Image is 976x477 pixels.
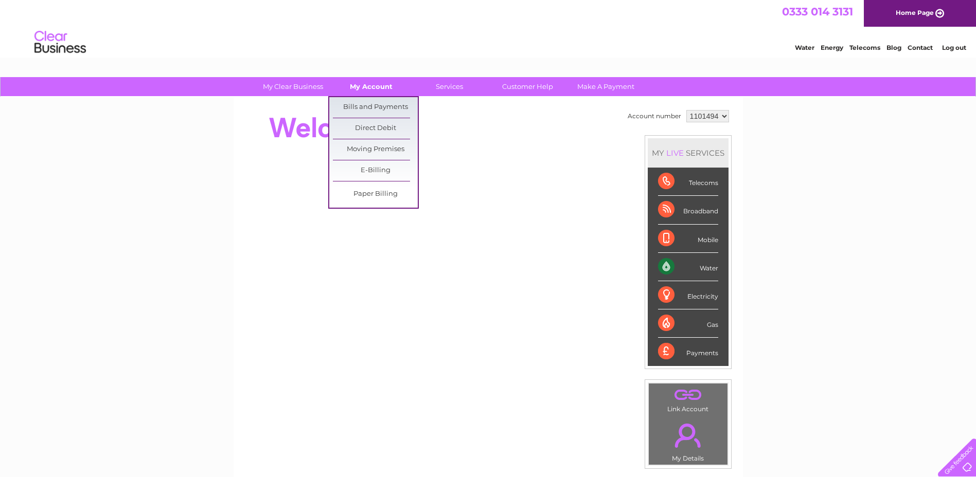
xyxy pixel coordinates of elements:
[333,118,418,139] a: Direct Debit
[648,415,728,465] td: My Details
[849,44,880,51] a: Telecoms
[821,44,843,51] a: Energy
[563,77,648,96] a: Make A Payment
[333,160,418,181] a: E-Billing
[658,168,718,196] div: Telecoms
[795,44,814,51] a: Water
[251,77,335,96] a: My Clear Business
[333,184,418,205] a: Paper Billing
[333,97,418,118] a: Bills and Payments
[664,148,686,158] div: LIVE
[942,44,966,51] a: Log out
[407,77,492,96] a: Services
[245,6,732,50] div: Clear Business is a trading name of Verastar Limited (registered in [GEOGRAPHIC_DATA] No. 3667643...
[625,107,684,125] td: Account number
[658,281,718,309] div: Electricity
[485,77,570,96] a: Customer Help
[782,5,853,18] a: 0333 014 3131
[34,27,86,58] img: logo.png
[651,386,725,404] a: .
[658,225,718,253] div: Mobile
[648,383,728,415] td: Link Account
[658,338,718,365] div: Payments
[908,44,933,51] a: Contact
[651,417,725,453] a: .
[329,77,414,96] a: My Account
[658,309,718,338] div: Gas
[886,44,901,51] a: Blog
[658,253,718,281] div: Water
[648,138,729,168] div: MY SERVICES
[658,196,718,224] div: Broadband
[333,139,418,160] a: Moving Premises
